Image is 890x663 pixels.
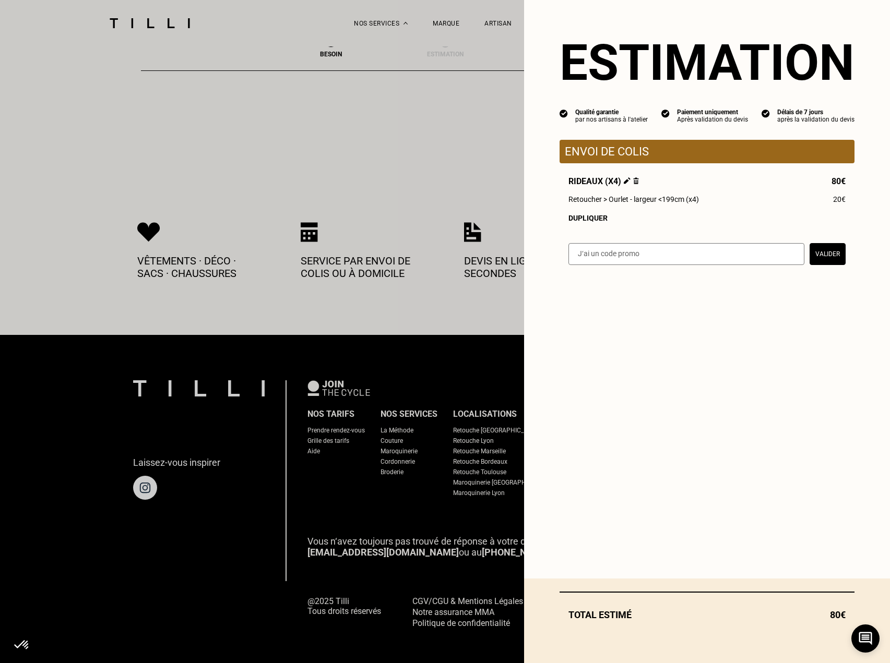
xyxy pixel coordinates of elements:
button: Valider [810,243,846,265]
div: par nos artisans à l'atelier [575,116,648,123]
img: Éditer [624,177,631,184]
span: 20€ [833,195,846,203]
span: Retoucher > Ourlet - largeur <199cm (x4) [568,195,699,203]
section: Estimation [560,33,855,92]
div: Dupliquer [568,214,846,222]
img: Supprimer [633,177,639,184]
img: icon list info [661,109,670,118]
div: Délais de 7 jours [777,109,855,116]
img: icon list info [560,109,568,118]
span: 80€ [832,176,846,186]
span: Rideaux (x4) [568,176,639,186]
span: 80€ [830,609,846,620]
div: après la validation du devis [777,116,855,123]
div: Paiement uniquement [677,109,748,116]
div: Qualité garantie [575,109,648,116]
div: Après validation du devis [677,116,748,123]
input: J‘ai un code promo [568,243,804,265]
img: icon list info [762,109,770,118]
div: Total estimé [560,609,855,620]
p: Envoi de colis [565,145,849,158]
